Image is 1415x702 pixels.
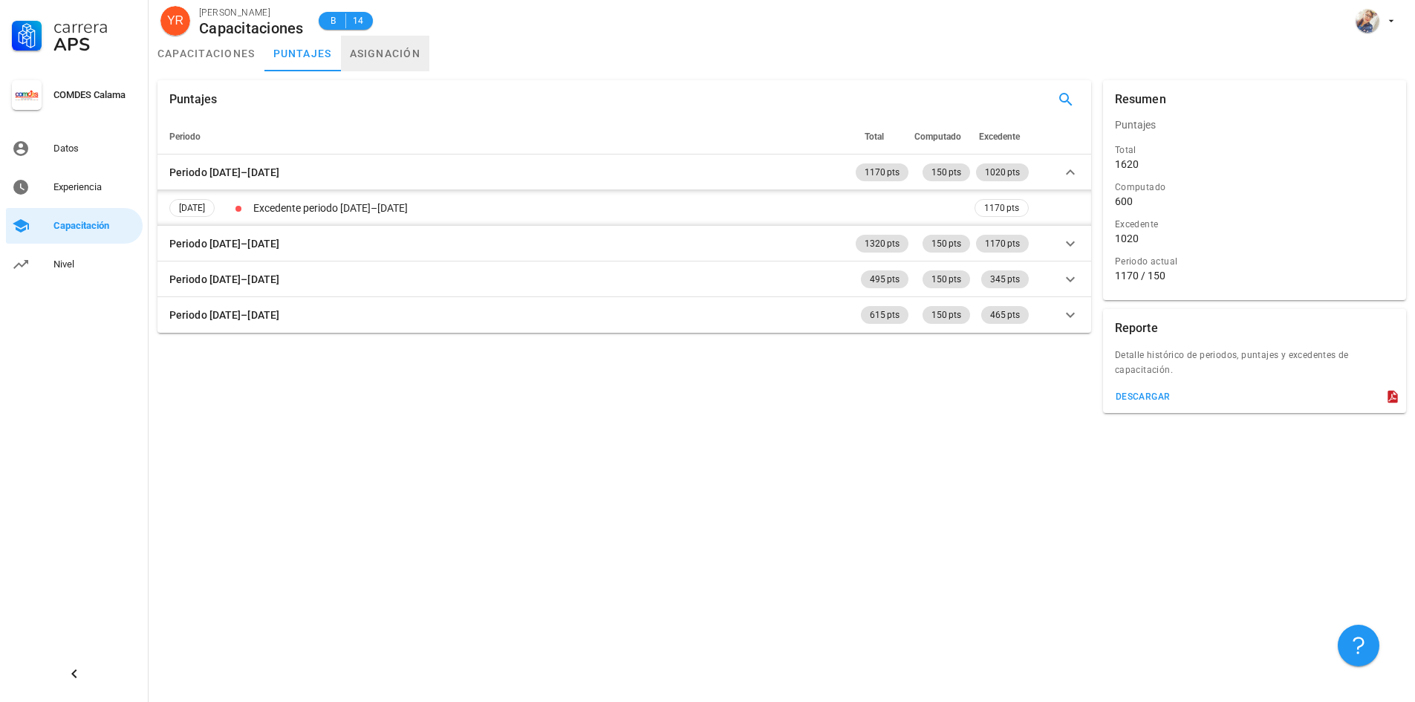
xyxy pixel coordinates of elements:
[1109,386,1177,407] button: descargar
[984,200,1019,216] span: 1170 pts
[169,131,201,142] span: Periodo
[6,208,143,244] a: Capacitación
[870,306,900,324] span: 615 pts
[264,36,341,71] a: puntajes
[865,131,884,142] span: Total
[157,119,853,155] th: Periodo
[1103,107,1406,143] div: Puntajes
[160,6,190,36] div: avatar
[53,259,137,270] div: Nivel
[53,181,137,193] div: Experiencia
[169,307,279,323] div: Periodo [DATE]–[DATE]
[931,235,961,253] span: 150 pts
[149,36,264,71] a: capacitaciones
[1115,232,1139,245] div: 1020
[6,169,143,205] a: Experiencia
[931,270,961,288] span: 150 pts
[199,5,304,20] div: [PERSON_NAME]
[6,131,143,166] a: Datos
[870,270,900,288] span: 495 pts
[1115,269,1394,282] div: 1170 / 150
[985,235,1020,253] span: 1170 pts
[169,164,279,181] div: Periodo [DATE]–[DATE]
[865,235,900,253] span: 1320 pts
[53,89,137,101] div: COMDES Calama
[169,271,279,287] div: Periodo [DATE]–[DATE]
[328,13,339,28] span: B
[250,190,972,226] td: Excedente periodo [DATE]–[DATE]
[911,119,973,155] th: Computado
[985,163,1020,181] span: 1020 pts
[914,131,961,142] span: Computado
[199,20,304,36] div: Capacitaciones
[931,306,961,324] span: 150 pts
[179,200,205,216] span: [DATE]
[931,163,961,181] span: 150 pts
[1356,9,1379,33] div: avatar
[1115,217,1394,232] div: Excedente
[990,270,1020,288] span: 345 pts
[973,119,1032,155] th: Excedente
[53,220,137,232] div: Capacitación
[341,36,430,71] a: asignación
[853,119,911,155] th: Total
[6,247,143,282] a: Nivel
[53,36,137,53] div: APS
[1103,348,1406,386] div: Detalle histórico de periodos, puntajes y excedentes de capacitación.
[167,6,183,36] span: YR
[979,131,1020,142] span: Excedente
[1115,195,1133,208] div: 600
[169,235,279,252] div: Periodo [DATE]–[DATE]
[1115,157,1139,171] div: 1620
[1115,391,1171,402] div: descargar
[352,13,364,28] span: 14
[53,18,137,36] div: Carrera
[169,80,217,119] div: Puntajes
[1115,80,1166,119] div: Resumen
[1115,180,1394,195] div: Computado
[1115,254,1394,269] div: Periodo actual
[1115,309,1158,348] div: Reporte
[1115,143,1394,157] div: Total
[865,163,900,181] span: 1170 pts
[53,143,137,155] div: Datos
[990,306,1020,324] span: 465 pts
